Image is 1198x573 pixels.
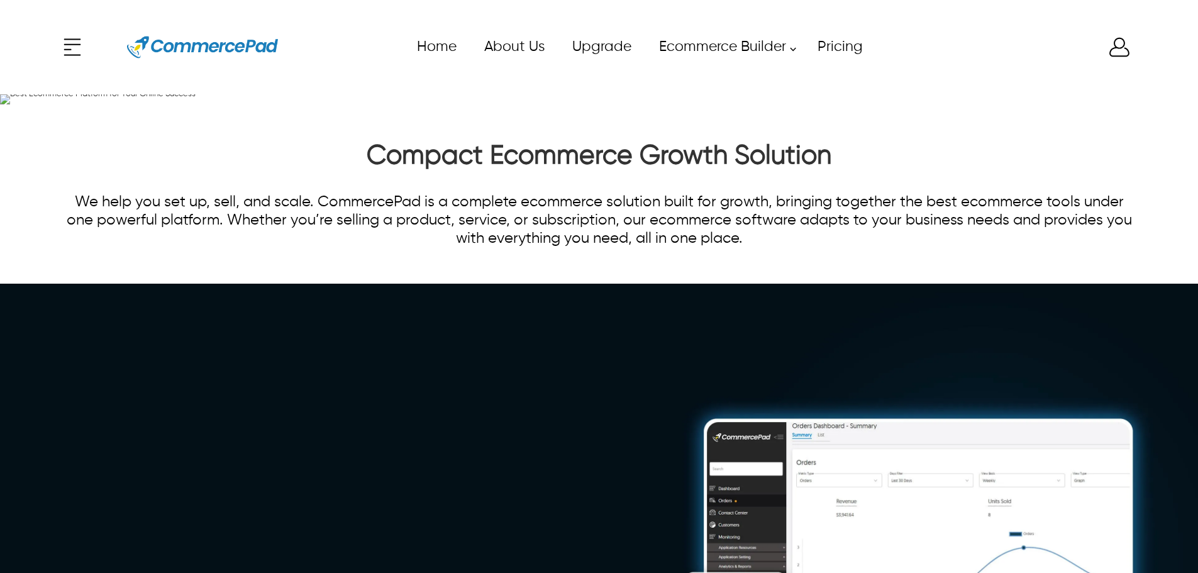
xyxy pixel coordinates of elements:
a: About Us [470,33,558,61]
a: Ecommerce Builder [645,33,803,61]
p: We help you set up, sell, and scale. CommercePad is a complete ecommerce solution built for growt... [60,193,1138,248]
a: Pricing [803,33,876,61]
a: Website Logo for Commerce Pad [116,19,289,75]
h2: Compact Ecommerce Growth Solution [60,140,1138,178]
img: Website Logo for Commerce Pad [127,19,278,75]
a: Upgrade [558,33,645,61]
a: Home [402,33,470,61]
